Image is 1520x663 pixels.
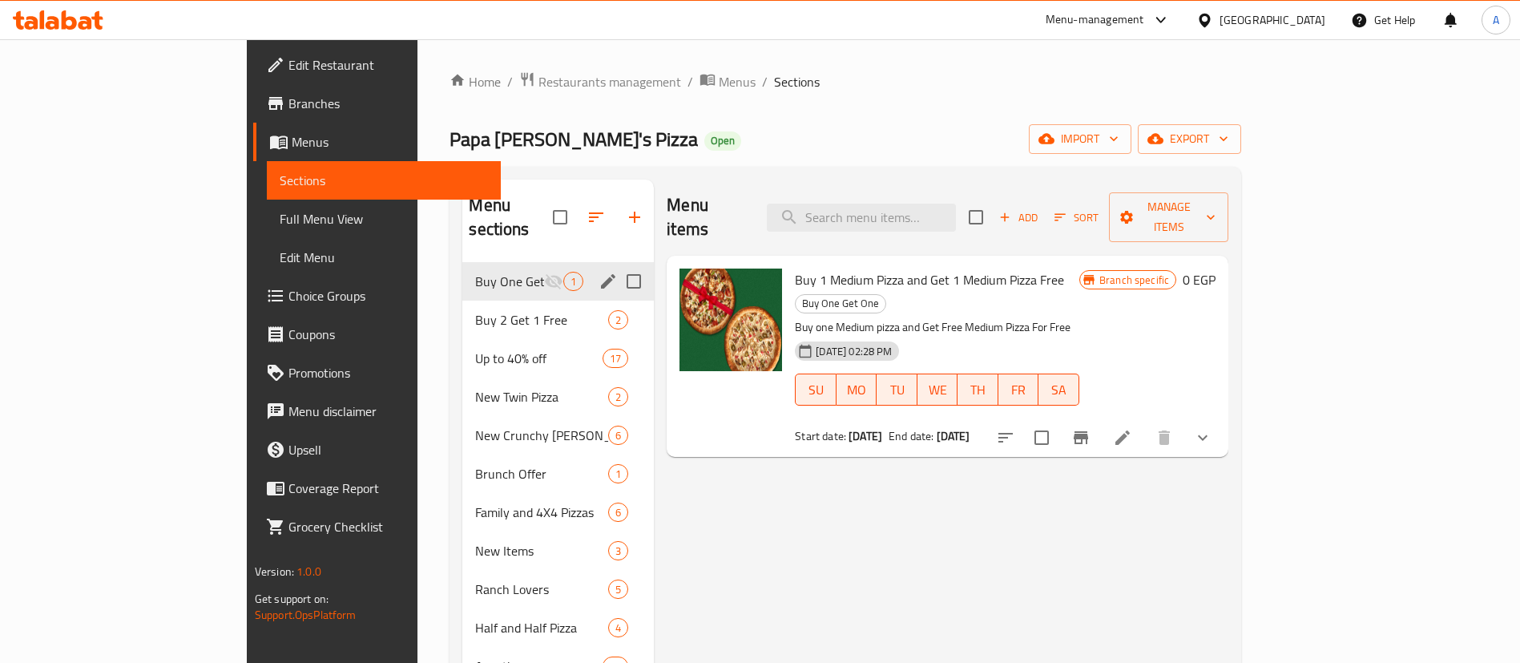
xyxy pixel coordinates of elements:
div: Buy One Get One [795,294,886,313]
button: sort-choices [986,418,1025,457]
div: New Items [475,541,608,560]
a: Choice Groups [253,277,501,315]
a: Menu disclaimer [253,392,501,431]
a: Edit menu item [1113,428,1132,447]
a: Full Menu View [267,200,501,238]
button: Add [993,205,1044,230]
span: Select to update [1025,421,1058,455]
button: export [1138,124,1241,154]
div: Open [704,131,741,151]
input: search [767,204,956,232]
span: FR [1005,378,1033,402]
div: Buy One Get One1edit [462,262,654,301]
b: [DATE] [849,426,882,447]
span: Sections [280,171,488,190]
div: New Crunchy [PERSON_NAME]6 [462,416,654,455]
span: Select section [959,200,993,234]
span: TH [964,378,992,402]
span: New Twin Pizza [475,387,608,406]
div: [GEOGRAPHIC_DATA] [1220,11,1325,29]
div: Half and Half Pizza4 [462,608,654,647]
span: TU [883,378,911,402]
div: items [608,541,628,560]
span: export [1151,129,1228,149]
button: delete [1145,418,1183,457]
a: Edit Restaurant [253,46,501,84]
span: Coupons [288,325,488,344]
span: Coverage Report [288,479,488,498]
button: TU [877,374,917,406]
div: Buy 2 Get 1 Free [475,310,608,329]
span: Ranch Lovers [475,580,608,599]
span: 1 [609,467,627,482]
div: Brunch Offer1 [462,455,654,493]
button: edit [596,269,620,293]
span: Choice Groups [288,286,488,305]
div: items [608,464,628,483]
span: 2 [609,313,627,328]
button: SU [795,374,836,406]
span: Menus [292,132,488,152]
a: Branches [253,84,501,123]
div: Buy 2 Get 1 Free2 [462,301,654,339]
span: Version: [255,561,294,582]
span: Open [704,134,741,148]
a: Edit Menu [267,238,501,277]
span: Brunch Offer [475,464,608,483]
span: Menu disclaimer [288,402,488,421]
span: Add [997,208,1040,227]
button: show more [1183,418,1222,457]
svg: Show Choices [1193,428,1212,447]
div: New Items3 [462,532,654,570]
button: Sort [1050,205,1103,230]
span: Start date: [795,426,846,447]
span: Sort items [1044,205,1109,230]
span: Buy 1 Medium Pizza and Get 1 Medium Pizza Free [795,268,1064,292]
img: Buy 1 Medium Pizza and Get 1 Medium Pizza Free [679,269,782,371]
div: Up to 40% off17 [462,339,654,378]
span: Branches [288,94,488,113]
a: Upsell [253,431,501,469]
span: End date: [889,426,933,447]
h2: Menu items [667,193,748,241]
span: Promotions [288,363,488,382]
div: Menu-management [1046,10,1144,30]
span: New Crunchy [PERSON_NAME] [475,426,608,445]
div: items [608,503,628,522]
span: Upsell [288,440,488,459]
a: Menus [253,123,501,161]
div: Family and 4X4 Pizzas6 [462,493,654,532]
a: Menus [700,71,756,92]
a: Grocery Checklist [253,507,501,546]
span: A [1493,11,1499,29]
span: Half and Half Pizza [475,618,608,637]
div: New Twin Pizza2 [462,378,654,416]
span: 6 [609,428,627,443]
span: Up to 40% off [475,349,603,368]
div: items [608,310,628,329]
div: items [563,272,583,291]
span: 1 [564,274,583,289]
span: Branch specific [1093,273,1175,288]
a: Sections [267,161,501,200]
nav: breadcrumb [450,71,1241,92]
div: items [603,349,628,368]
span: SU [802,378,829,402]
span: Edit Restaurant [288,55,488,75]
div: Ranch Lovers5 [462,570,654,608]
li: / [507,72,513,91]
span: WE [924,378,952,402]
button: WE [917,374,958,406]
span: Add item [993,205,1044,230]
button: TH [958,374,998,406]
span: 17 [603,351,627,366]
span: 5 [609,582,627,597]
div: Family and 4X4 Pizzas [475,503,608,522]
h6: 0 EGP [1183,269,1216,291]
span: 1.0.0 [296,561,321,582]
svg: Inactive section [544,272,563,291]
div: items [608,580,628,599]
